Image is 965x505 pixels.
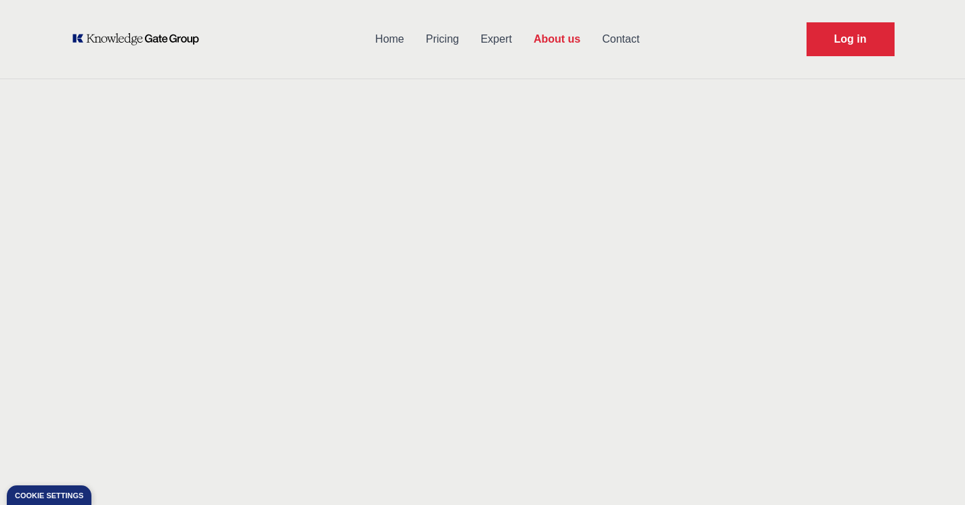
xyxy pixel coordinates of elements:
a: Contact [591,22,650,57]
a: Request Demo [807,22,895,56]
div: Widget de chat [897,440,965,505]
a: Pricing [415,22,470,57]
a: Home [364,22,415,57]
div: Cookie settings [15,492,83,500]
a: KOL Knowledge Platform: Talk to Key External Experts (KEE) [71,32,209,46]
a: Expert [470,22,523,57]
a: About us [523,22,591,57]
iframe: Chat Widget [897,440,965,505]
